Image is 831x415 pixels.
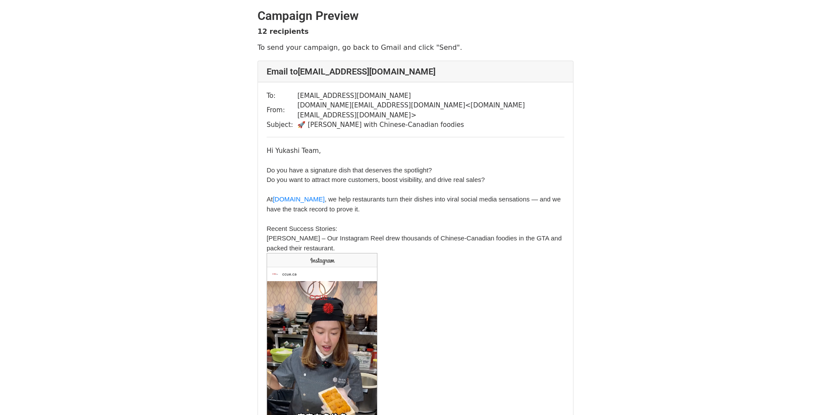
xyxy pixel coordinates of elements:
[267,195,273,203] span: At
[267,101,297,120] td: From:
[273,195,325,203] a: [DOMAIN_NAME]
[258,27,309,36] strong: 12 recipients
[267,234,562,252] span: [PERSON_NAME] – Our Instagram Reel drew thousands of Chinese-Canadian foodies in the GTA and pack...
[267,176,485,183] span: Do you want to attract more customers, boost visibility, and drive real sales?
[267,120,297,130] td: Subject:
[258,43,573,52] p: To send your campaign, go back to Gmail and click "Send".
[297,101,564,120] td: [DOMAIN_NAME][EMAIL_ADDRESS][DOMAIN_NAME] < [DOMAIN_NAME][EMAIL_ADDRESS][DOMAIN_NAME] >
[297,91,564,101] td: [EMAIL_ADDRESS][DOMAIN_NAME]
[267,146,564,156] div: Hi Yukashi Team,
[267,66,564,77] h4: Email to [EMAIL_ADDRESS][DOMAIN_NAME]
[258,9,573,23] h2: Campaign Preview
[267,195,560,213] span: , we help restaurants turn their dishes into viral social media sensations — and we have the trac...
[267,225,337,232] span: Recent Success Stories:
[267,166,432,174] span: Do you have a signature dish that deserves the spotlight?
[297,120,564,130] td: 🚀 [PERSON_NAME] with Chinese-Canadian foodies
[267,91,297,101] td: To:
